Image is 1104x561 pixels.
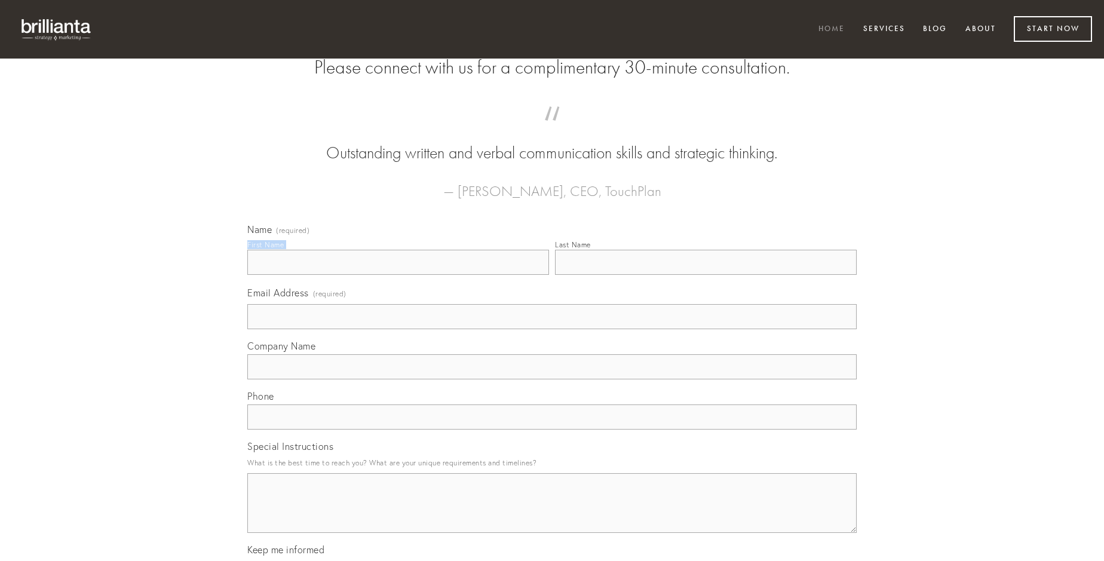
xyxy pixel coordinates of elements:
[247,240,284,249] div: First Name
[247,544,324,556] span: Keep me informed
[811,20,852,39] a: Home
[247,340,315,352] span: Company Name
[266,165,838,203] figcaption: — [PERSON_NAME], CEO, TouchPlan
[266,118,838,165] blockquote: Outstanding written and verbal communication skills and strategic thinking.
[915,20,955,39] a: Blog
[855,20,913,39] a: Services
[1014,16,1092,42] a: Start Now
[247,287,309,299] span: Email Address
[958,20,1004,39] a: About
[247,56,857,79] h2: Please connect with us for a complimentary 30-minute consultation.
[247,455,857,471] p: What is the best time to reach you? What are your unique requirements and timelines?
[247,223,272,235] span: Name
[247,440,333,452] span: Special Instructions
[12,12,102,47] img: brillianta - research, strategy, marketing
[555,240,591,249] div: Last Name
[313,286,346,302] span: (required)
[276,227,309,234] span: (required)
[266,118,838,142] span: “
[247,390,274,402] span: Phone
